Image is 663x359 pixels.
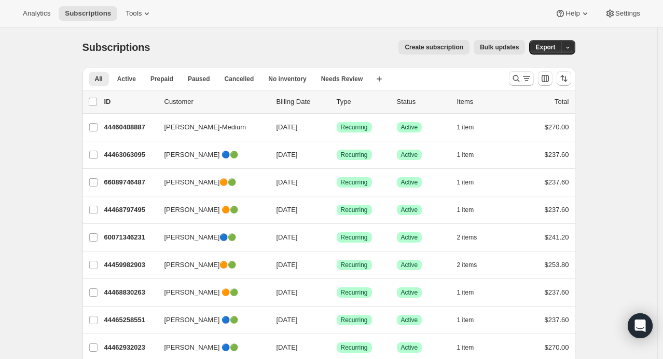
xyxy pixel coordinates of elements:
span: Active [401,343,418,352]
span: 2 items [457,233,477,242]
span: Recurring [341,123,368,131]
span: Recurring [341,316,368,324]
div: 44463063095[PERSON_NAME] 🔵🟢[DATE]SuccessRecurringSuccessActive1 item$237.60 [104,148,569,162]
span: [PERSON_NAME]-Medium [164,122,246,132]
div: 60071346231[PERSON_NAME]🔵🟢[DATE]SuccessRecurringSuccessActive2 items$241.20 [104,230,569,245]
span: No inventory [268,75,306,83]
p: 66089746487 [104,177,156,188]
span: Help [565,9,579,18]
button: Search and filter results [509,71,534,86]
p: 44468797495 [104,205,156,215]
span: Needs Review [321,75,363,83]
button: [PERSON_NAME] 🔵🟢 [158,147,262,163]
span: 1 item [457,206,474,214]
div: 44468797495[PERSON_NAME] 🟠🟢[DATE]SuccessRecurringSuccessActive1 item$237.60 [104,203,569,217]
span: Active [401,316,418,324]
button: Settings [599,6,646,21]
button: Analytics [17,6,57,21]
p: 44462932023 [104,342,156,353]
button: [PERSON_NAME]🔵🟢 [158,229,262,246]
span: 1 item [457,316,474,324]
span: [DATE] [277,123,298,131]
span: Export [535,43,555,51]
span: Paused [188,75,210,83]
button: 1 item [457,285,486,300]
div: IDCustomerBilling DateTypeStatusItemsTotal [104,97,569,107]
span: Subscriptions [65,9,111,18]
button: Customize table column order and visibility [538,71,552,86]
span: Active [401,261,418,269]
button: 2 items [457,230,489,245]
button: 1 item [457,120,486,135]
span: Recurring [341,233,368,242]
span: Recurring [341,261,368,269]
button: 1 item [457,340,486,355]
p: 44463063095 [104,150,156,160]
span: Recurring [341,288,368,297]
button: [PERSON_NAME] 🟠🟢 [158,284,262,301]
span: [PERSON_NAME] 🟠🟢 [164,205,239,215]
div: Open Intercom Messenger [628,313,653,338]
p: ID [104,97,156,107]
span: 1 item [457,123,474,131]
div: 44462932023[PERSON_NAME] 🔵🟢[DATE]SuccessRecurringSuccessActive1 item$270.00 [104,340,569,355]
button: 2 items [457,258,489,272]
span: [PERSON_NAME] 🔵🟢 [164,315,239,325]
span: Tools [126,9,142,18]
p: Customer [164,97,268,107]
span: [PERSON_NAME] 🔵🟢 [164,150,239,160]
button: 1 item [457,175,486,190]
span: [DATE] [277,151,298,158]
span: $237.60 [545,316,569,324]
span: Prepaid [150,75,173,83]
div: 44460408887[PERSON_NAME]-Medium[DATE]SuccessRecurringSuccessActive1 item$270.00 [104,120,569,135]
button: Create subscription [398,40,469,55]
span: [PERSON_NAME]🟠🟢 [164,260,237,270]
button: 1 item [457,203,486,217]
span: Bulk updates [480,43,519,51]
span: Create subscription [405,43,463,51]
span: Active [401,123,418,131]
p: 44465258551 [104,315,156,325]
span: Subscriptions [82,42,150,53]
div: Items [457,97,509,107]
span: [DATE] [277,316,298,324]
span: 1 item [457,288,474,297]
button: [PERSON_NAME]🟠🟢 [158,174,262,191]
button: [PERSON_NAME] 🟠🟢 [158,202,262,218]
span: Recurring [341,343,368,352]
button: Create new view [371,72,388,86]
span: [DATE] [277,261,298,269]
button: [PERSON_NAME]-Medium [158,119,262,136]
button: Sort the results [557,71,571,86]
span: $253.80 [545,261,569,269]
p: Total [555,97,569,107]
span: Recurring [341,206,368,214]
span: [PERSON_NAME] 🔵🟢 [164,342,239,353]
span: [DATE] [277,233,298,241]
div: Type [337,97,389,107]
span: [DATE] [277,178,298,186]
button: [PERSON_NAME]🟠🟢 [158,257,262,273]
span: $270.00 [545,343,569,351]
button: Subscriptions [59,6,117,21]
span: $237.60 [545,288,569,296]
span: Active [401,206,418,214]
button: 1 item [457,148,486,162]
span: Cancelled [225,75,254,83]
span: $237.60 [545,206,569,214]
span: Active [401,151,418,159]
span: Active [117,75,136,83]
div: 44468830263[PERSON_NAME] 🟠🟢[DATE]SuccessRecurringSuccessActive1 item$237.60 [104,285,569,300]
span: $237.60 [545,178,569,186]
p: 44459982903 [104,260,156,270]
span: All [95,75,103,83]
span: Settings [615,9,640,18]
span: [PERSON_NAME] 🟠🟢 [164,287,239,298]
span: [DATE] [277,343,298,351]
span: Analytics [23,9,50,18]
p: 60071346231 [104,232,156,243]
p: Status [397,97,449,107]
span: $270.00 [545,123,569,131]
button: Export [529,40,561,55]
